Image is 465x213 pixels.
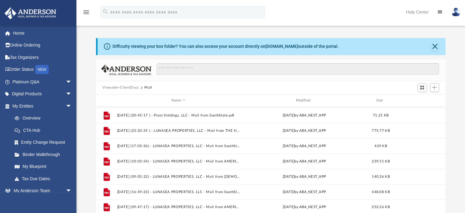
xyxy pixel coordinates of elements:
a: Tax Due Dates [9,173,81,185]
a: Online Ordering [4,39,81,51]
div: [DATE] by ABA_NEST_APP [243,128,366,134]
a: Overview [9,112,81,124]
input: Search files and folders [157,63,439,75]
button: [DATE] (09:47:17) - LUNASEA PROPERTIES, LLC - Mail from AMERICAN BANKERS INSURANCE COMPANY OF [US... [117,205,240,209]
span: arrow_drop_down [66,100,78,112]
a: Home [4,27,81,39]
button: Add [430,83,439,92]
a: Platinum Q&Aarrow_drop_down [4,76,81,88]
button: [DATE] (16:49:23) - LUNASEA PROPERTIES, LLC - Mail from SouthState.pdf [117,190,240,194]
span: 429 KB [375,144,387,148]
button: Switch to Grid View [418,83,427,92]
i: search [102,8,109,15]
a: My Anderson Teamarrow_drop_down [4,185,78,197]
div: Size [368,98,393,103]
div: [DATE] by ABA_NEST_APP [243,189,366,195]
span: arrow_drop_down [66,88,78,101]
div: Name [116,98,240,103]
a: Tax Organizers [4,51,81,63]
div: [DATE] by ABA_NEST_APP [243,205,366,210]
a: CTA Hub [9,124,81,136]
div: [DATE] by ABA_NEST_APP [243,143,366,149]
div: NEW [35,65,49,74]
span: 448.08 KB [372,190,389,194]
button: [DATE] (23:20:35 ) - LUNASEA PROPERTIES, LLC - Mail from THE HOME DEPOT.pdf [117,129,240,133]
div: [DATE] by ABA_NEST_APP [243,113,366,118]
button: [DATE] (17:03:36) - LUNASEA PROPERTIES, LLC - Mail from SouthState.pdf [117,144,240,148]
span: 140.36 KB [372,175,389,178]
img: Anderson Advisors Platinum Portal [3,7,58,19]
a: My Blueprint [9,161,78,173]
div: id [396,98,438,103]
button: Viewable-ClientDocs [102,85,138,90]
a: My Entitiesarrow_drop_down [4,100,81,112]
span: 775.77 KB [372,129,389,132]
a: Binder Walkthrough [9,148,81,161]
a: Digital Productsarrow_drop_down [4,88,81,100]
button: Mail [144,85,152,90]
span: 71.21 KB [373,114,388,117]
button: Close [430,42,439,51]
button: [DATE] (10:03:54) - LUNASEA PROPERTIES, LLC - Mail from AMERICAN BANKERS INSURANCE COMPANY OF [US... [117,159,240,163]
a: Entity Change Request [9,136,81,149]
a: Order StatusNEW [4,63,81,76]
div: [DATE] by ABA_NEST_APP [243,174,366,180]
span: arrow_drop_down [66,76,78,88]
span: 252.26 KB [372,206,389,209]
a: [DOMAIN_NAME] [265,44,298,49]
i: menu [83,9,90,16]
span: arrow_drop_down [66,185,78,197]
span: 239.51 KB [372,160,389,163]
button: [DATE] (09:05:32) - LUNASEA PROPERTIES, LLC - Mail from [DEMOGRAPHIC_DATA] BANKERS INS CO.pdf [117,175,240,179]
div: Difficulty viewing your box folder? You can also access your account directly on outside of the p... [113,43,339,50]
a: menu [83,12,90,16]
div: Modified [242,98,366,103]
img: User Pic [451,8,460,17]
button: [DATE] (20:45:17 ) - Prost Holdings, LLC - Mail from SouthState.pdf [117,113,240,117]
div: [DATE] by ABA_NEST_APP [243,159,366,164]
div: id [98,98,114,103]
